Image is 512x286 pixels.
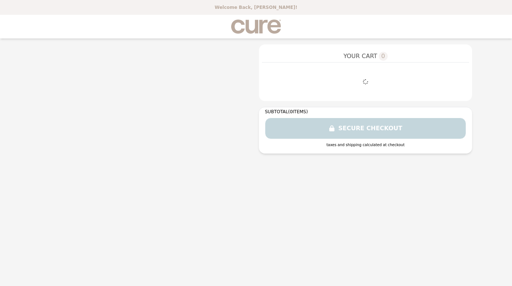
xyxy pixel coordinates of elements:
[343,52,377,61] span: YOUR CART
[379,52,388,61] span: 0
[4,4,508,10] p: Welcome Back, [PERSON_NAME]!
[265,109,288,114] span: SUBTOTAL
[231,19,281,34] img: Brand Logo
[288,109,308,114] span: ( 0 ITEMS)
[265,142,466,148] div: taxes and shipping calculated at checkout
